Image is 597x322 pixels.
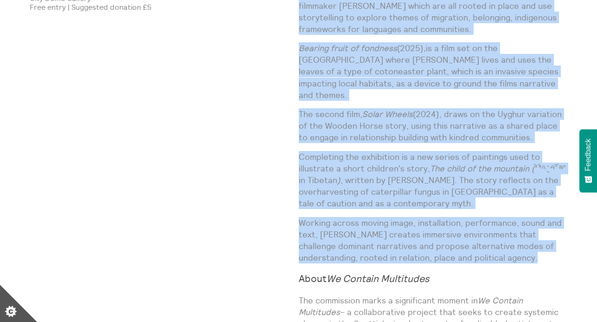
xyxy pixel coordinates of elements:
em: We Contain Multitudes [327,272,430,285]
em: ) [337,175,340,185]
em: Bearing fruit of fondness [299,43,397,53]
em: We Contain Multitudes [299,295,523,317]
p: Completing the exhibition is a new series of paintings used to illustrate a short children's stor... [299,151,568,210]
p: Free entry | Suggested donation £5 [30,3,299,11]
button: Feedback - Show survey [579,129,597,192]
span: Feedback [584,138,592,171]
p: (2025) is a film set on the [GEOGRAPHIC_DATA] where [PERSON_NAME] lives and uses the leaves of a ... [299,42,568,101]
em: Solar Wheels [362,109,413,119]
em: ( [532,163,534,174]
p: Working across moving image, installation, performance, sound and text, [PERSON_NAME] creates imm... [299,217,568,264]
p: The second film, (2024), draws on the Uyghur variation of the Wooden Horse story, using this narr... [299,108,568,144]
strong: About [299,272,430,285]
em: The child of the mountain [430,163,529,174]
em: , [424,43,426,53]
